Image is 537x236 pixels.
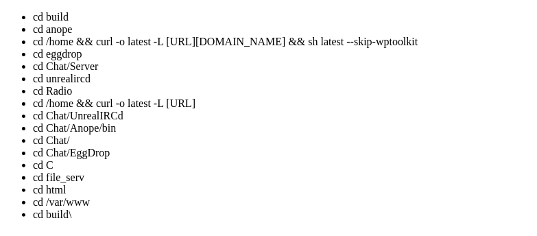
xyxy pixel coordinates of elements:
li: cd /home && curl -o latest -L [URL][DOMAIN_NAME] && sh latest --skip-wptoolkit [33,36,532,48]
li: cd Chat/EggDrop [33,147,532,159]
div: (36, 1) [213,18,219,30]
li: cd anope [33,23,532,36]
li: cd /home && curl -o latest -L [URL] [33,97,532,110]
li: cd Chat/ [33,134,532,147]
li: cd html [33,184,532,196]
li: cd build [33,11,532,23]
x-row: [mizzfitznetwork@23-160-56-4 ~]$ cd [5,18,357,30]
li: cd /var/www [33,196,532,209]
li: cd Chat/UnrealIRCd [33,110,532,122]
li: cd eggdrop [33,48,532,60]
li: cd C [33,159,532,172]
li: cd file_serv [33,172,532,184]
x-row: Last login: [DATE] from [TECHNICAL_ID] [5,5,357,18]
li: cd unrealircd [33,73,532,85]
li: cd build\ [33,209,532,221]
li: cd Radio [33,85,532,97]
li: cd Chat/Anope/bin [33,122,532,134]
li: cd Chat/Server [33,60,532,73]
